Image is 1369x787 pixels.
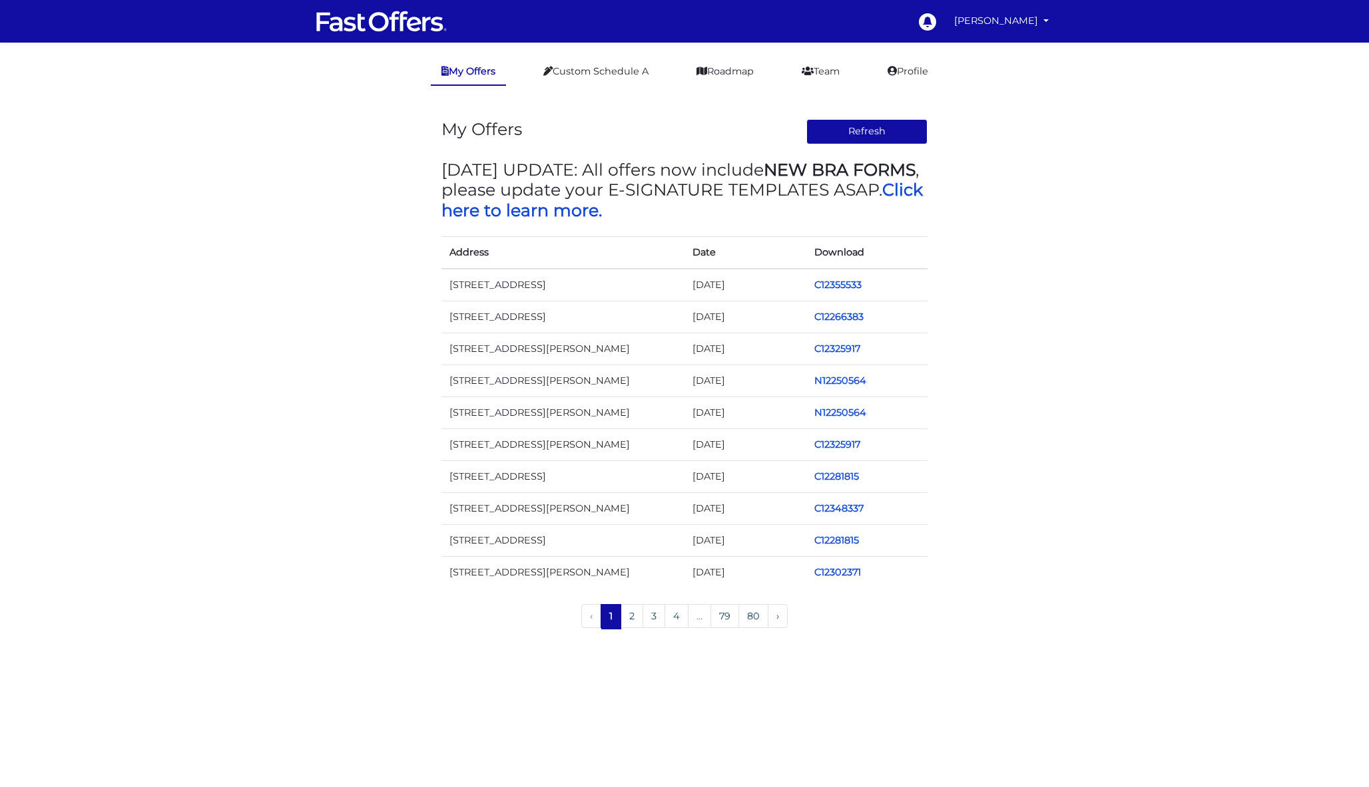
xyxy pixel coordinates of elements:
td: [STREET_ADDRESS] [441,525,684,557]
th: Download [806,236,928,269]
a: C12355533 [814,279,862,291]
a: C12266383 [814,311,864,323]
a: C12325917 [814,343,860,355]
td: [DATE] [684,365,806,396]
th: Address [441,236,684,269]
a: My Offers [431,59,506,86]
a: C12348337 [814,502,864,514]
button: Refresh [806,119,928,144]
a: 3 [643,604,665,628]
td: [STREET_ADDRESS] [441,461,684,493]
td: [STREET_ADDRESS][PERSON_NAME] [441,365,684,396]
a: C12281815 [814,470,859,482]
td: [STREET_ADDRESS] [441,269,684,301]
td: [STREET_ADDRESS][PERSON_NAME] [441,493,684,525]
a: Roadmap [686,59,764,84]
a: 4 [665,604,688,628]
a: Next » [768,604,788,628]
td: [DATE] [684,301,806,333]
td: [DATE] [684,269,806,301]
a: Team [791,59,850,84]
td: [STREET_ADDRESS][PERSON_NAME] [441,557,684,589]
td: [STREET_ADDRESS][PERSON_NAME] [441,396,684,428]
th: Date [684,236,806,269]
strong: NEW BRA FORMS [764,160,916,180]
a: 2 [621,604,643,628]
a: C12281815 [814,534,859,546]
td: [DATE] [684,493,806,525]
td: [DATE] [684,396,806,428]
td: [DATE] [684,333,806,365]
a: C12302371 [814,566,861,578]
a: N12250564 [814,406,866,418]
td: [STREET_ADDRESS][PERSON_NAME] [441,333,684,365]
a: N12250564 [814,375,866,387]
a: [PERSON_NAME] [949,8,1054,34]
a: 80 [738,604,768,628]
a: C12325917 [814,438,860,450]
a: Custom Schedule A [533,59,659,84]
td: [DATE] [684,461,806,493]
span: 1 [601,604,621,628]
h3: My Offers [441,119,522,139]
td: [STREET_ADDRESS][PERSON_NAME] [441,429,684,461]
td: [DATE] [684,557,806,589]
a: 79 [710,604,739,628]
td: [DATE] [684,429,806,461]
a: Profile [877,59,939,84]
h3: [DATE] UPDATE: All offers now include , please update your E-SIGNATURE TEMPLATES ASAP. [441,160,928,220]
li: « Previous [581,604,601,629]
td: [DATE] [684,525,806,557]
a: Click here to learn more. [441,180,923,220]
td: [STREET_ADDRESS] [441,301,684,333]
